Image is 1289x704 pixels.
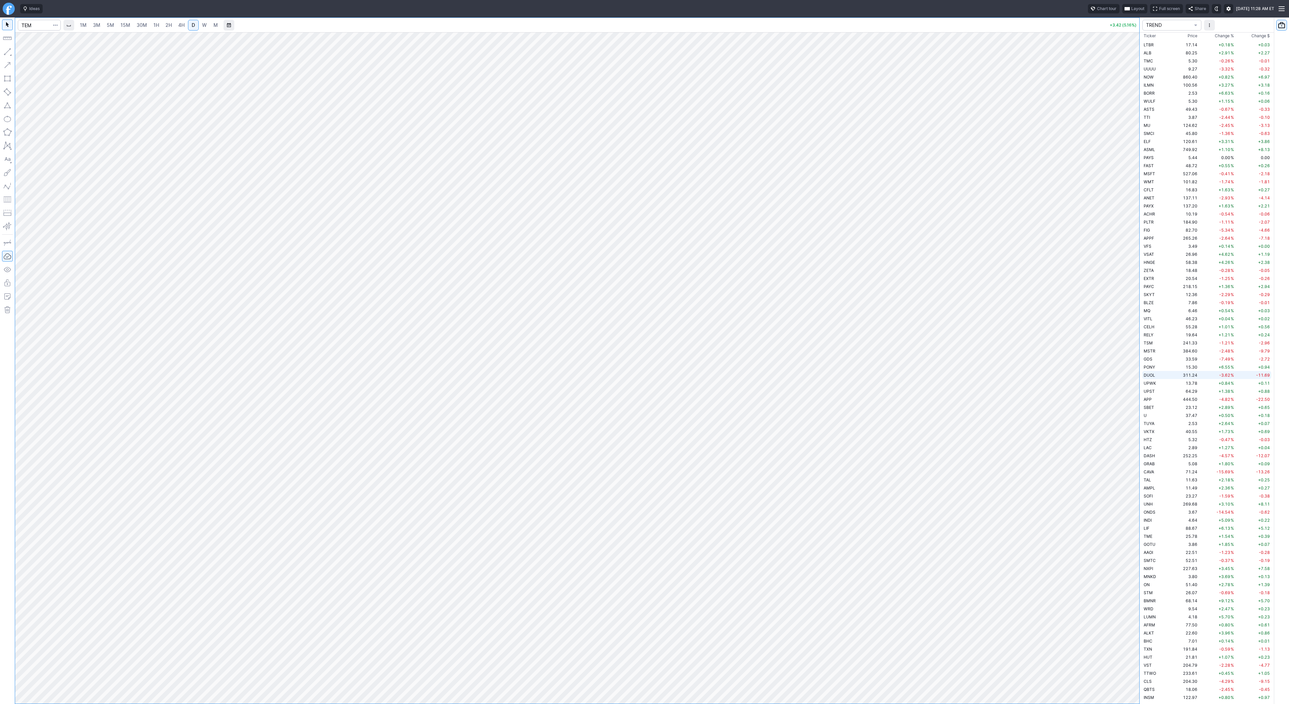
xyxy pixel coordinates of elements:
span: -0.67 [1219,107,1230,112]
span: -2.96 [1259,340,1270,345]
span: -0.28 [1219,268,1230,273]
span: % [1231,365,1234,370]
span: % [1231,405,1234,410]
span: -22.50 [1256,397,1270,402]
td: 7.86 [1169,298,1199,307]
span: % [1231,131,1234,136]
td: 5.30 [1169,97,1199,105]
span: 15M [121,22,130,28]
span: ASTS [1144,107,1154,112]
span: Full screen [1159,5,1180,12]
button: Share [1186,4,1209,13]
span: +3.27 [1219,83,1230,88]
span: -3.62 [1219,373,1230,378]
td: 311.24 [1169,371,1199,379]
span: APPF [1144,236,1154,241]
button: Layout [1122,4,1147,13]
button: Anchored VWAP [2,221,13,232]
span: % [1231,324,1234,329]
span: FIG [1144,228,1150,233]
td: 101.82 [1169,178,1199,186]
button: Position [2,207,13,218]
span: SMCI [1144,131,1154,136]
span: NOW [1144,75,1154,80]
td: 49.43 [1169,105,1199,113]
button: Line [2,46,13,57]
td: 10.19 [1169,210,1199,218]
span: +0.02 [1258,316,1270,321]
span: % [1231,163,1234,168]
td: 19.64 [1169,331,1199,339]
span: +0.24 [1258,332,1270,337]
td: 9.27 [1169,65,1199,73]
span: % [1231,348,1234,354]
span: +4.26 [1219,260,1230,265]
button: Rotated rectangle [2,87,13,97]
span: % [1231,236,1234,241]
a: W [199,20,210,31]
a: 15M [117,20,133,31]
span: % [1231,292,1234,297]
span: 5M [107,22,114,28]
span: +0.94 [1258,365,1270,370]
span: +1.15 [1219,99,1230,104]
td: 5.30 [1169,57,1199,65]
button: More [1204,20,1215,31]
span: +1.63 [1219,203,1230,208]
td: 26.96 [1169,250,1199,258]
span: CELH [1144,324,1154,329]
span: APP [1144,397,1152,402]
td: 124.62 [1169,121,1199,129]
span: ACHR [1144,212,1155,217]
span: +0.18 [1219,42,1230,47]
span: PLTR [1144,220,1154,225]
span: ASML [1144,147,1155,152]
span: -0.63 [1259,131,1270,136]
a: M [210,20,221,31]
span: +0.55 [1219,163,1230,168]
span: % [1231,66,1234,72]
span: -0.26 [1219,58,1230,63]
span: % [1231,42,1234,47]
span: % [1231,139,1234,144]
span: PAYC [1144,284,1154,289]
span: % [1231,381,1234,386]
button: Ideas [20,4,43,13]
span: +1.10 [1219,147,1230,152]
span: SKYT [1144,292,1155,297]
span: % [1231,195,1234,200]
span: % [1231,91,1234,96]
span: % [1231,203,1234,208]
span: -2.07 [1259,220,1270,225]
span: 1H [153,22,159,28]
span: -1.21 [1219,340,1230,345]
span: WULF [1144,99,1155,104]
span: -2.44 [1219,115,1230,120]
button: Measure [2,33,13,44]
td: 6.46 [1169,307,1199,315]
span: Chart tour [1097,5,1116,12]
span: -2.18 [1259,171,1270,176]
span: +1.21 [1219,332,1230,337]
span: +2.89 [1219,405,1230,410]
span: % [1231,155,1234,160]
a: D [188,20,199,31]
span: -1.74 [1219,179,1230,184]
span: % [1231,252,1234,257]
span: 2H [165,22,172,28]
span: SBET [1144,405,1154,410]
span: % [1231,389,1234,394]
span: -3.32 [1219,66,1230,72]
a: 5M [104,20,117,31]
span: -2.93 [1219,195,1230,200]
span: PAYX [1144,203,1154,208]
span: VFS [1144,244,1151,249]
td: 120.61 [1169,137,1199,145]
td: 860.40 [1169,73,1199,81]
span: 4H [178,22,185,28]
td: 16.83 [1169,186,1199,194]
span: % [1231,107,1234,112]
span: % [1231,332,1234,337]
td: 749.92 [1169,145,1199,153]
span: DUOL [1144,373,1155,378]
